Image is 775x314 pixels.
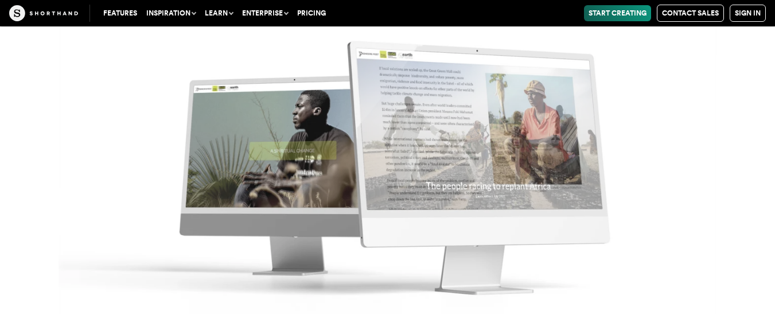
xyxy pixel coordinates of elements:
a: Start Creating [584,5,651,21]
a: Sign in [730,5,766,22]
a: Contact Sales [657,5,724,22]
button: Enterprise [237,5,293,21]
a: Features [99,5,142,21]
button: Learn [200,5,237,21]
img: The Craft [9,5,78,21]
a: Pricing [293,5,330,21]
button: Inspiration [142,5,200,21]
